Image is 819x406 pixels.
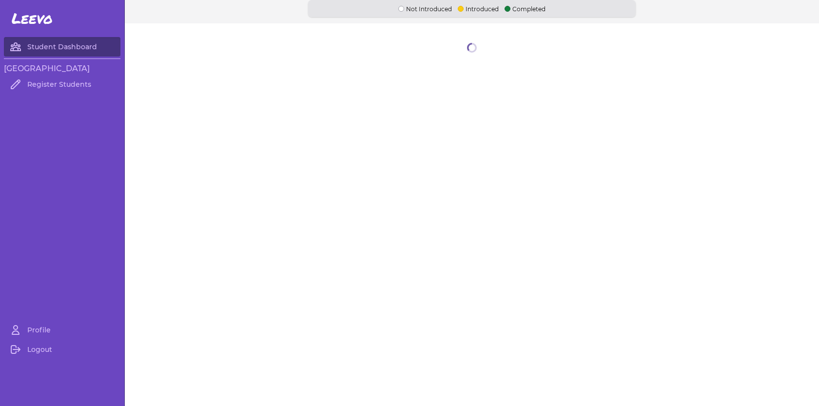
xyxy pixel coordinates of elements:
[458,4,499,13] p: Introduced
[4,37,120,57] a: Student Dashboard
[4,340,120,359] a: Logout
[4,63,120,75] h3: [GEOGRAPHIC_DATA]
[4,320,120,340] a: Profile
[4,75,120,94] a: Register Students
[505,4,546,13] p: Completed
[12,10,53,27] span: Leevo
[398,4,452,13] p: Not Introduced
